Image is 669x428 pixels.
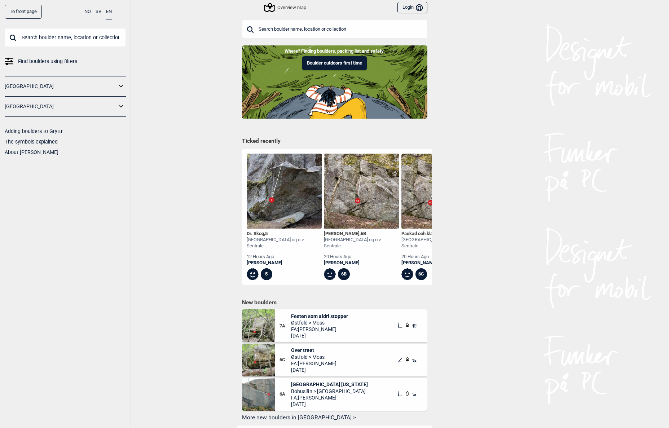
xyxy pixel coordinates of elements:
a: Adding boulders to Gryttr [5,128,63,134]
div: Overview map [265,3,306,12]
span: 7A [280,323,291,329]
div: Packad och klar , [401,231,476,237]
span: 6C [280,357,291,363]
div: 6B [338,268,350,280]
a: [PERSON_NAME] [247,260,322,266]
input: Search boulder name, location or collection [242,20,427,39]
span: [DATE] [291,332,348,339]
button: More new boulders in [GEOGRAPHIC_DATA] > [242,412,427,423]
button: SV [96,5,101,19]
img: Paris Texas [242,378,275,411]
p: Where? Finding boulders, packing list and safety. [5,48,664,55]
div: 12 hours ago [247,254,322,260]
h1: New boulders [242,299,427,306]
span: Festen som aldri stopper [291,313,348,319]
button: Login [397,2,427,14]
div: 5 [261,268,273,280]
input: Search boulder name, location or collection [5,28,126,47]
span: FA: [PERSON_NAME] [291,360,336,367]
a: [PERSON_NAME] [401,260,476,266]
div: [PERSON_NAME] , [324,231,399,237]
button: Boulder outdoors first time [302,56,367,70]
div: 6C [415,268,427,280]
span: Over treet [291,347,336,353]
div: [GEOGRAPHIC_DATA] og o > Sentrale [401,237,476,249]
div: 20 hours ago [401,254,476,260]
img: Over treet [242,344,275,376]
img: Indoor to outdoor [242,45,427,118]
a: About [PERSON_NAME] [5,149,58,155]
span: [GEOGRAPHIC_DATA] [US_STATE] [291,381,368,388]
div: Over treet6COver treetØstfold > MossFA:[PERSON_NAME][DATE] [242,344,427,376]
div: Dr. Skog , [247,231,322,237]
img: Packad och klar 210617 [401,154,476,229]
a: To front page [5,5,42,19]
span: 5 [265,231,268,236]
span: Bohuslän > [GEOGRAPHIC_DATA] [291,388,368,394]
a: [PERSON_NAME] [324,260,399,266]
span: [DATE] [291,367,336,373]
img: Festen som aldri stopper [242,309,275,342]
a: Find boulders using filters [5,56,126,67]
span: Find boulders using filters [18,56,77,67]
span: FA: [PERSON_NAME] [291,326,348,332]
button: NO [84,5,91,19]
span: Østfold > Moss [291,319,348,326]
a: The symbols explained [5,139,58,145]
div: Festen som aldri stopper7AFesten som aldri stopperØstfold > MossFA:[PERSON_NAME][DATE] [242,309,427,342]
div: Paris Texas6A[GEOGRAPHIC_DATA] [US_STATE]Bohuslän > [GEOGRAPHIC_DATA]FA:[PERSON_NAME][DATE] [242,378,427,411]
span: Østfold > Moss [291,354,336,360]
h1: Ticked recently [242,137,427,145]
a: [GEOGRAPHIC_DATA] [5,81,116,92]
span: 6B [361,231,366,236]
div: 20 hours ago [324,254,399,260]
span: [DATE] [291,401,368,407]
span: FA: [PERSON_NAME] [291,394,368,401]
a: [GEOGRAPHIC_DATA] [5,101,116,112]
div: [GEOGRAPHIC_DATA] og o > Sentrale [247,237,322,249]
button: EN [106,5,112,19]
div: [GEOGRAPHIC_DATA] og o > Sentrale [324,237,399,249]
span: 6A [280,391,291,397]
img: Lur Linggo 210617 [324,154,399,229]
img: Dr Skog 200413 [247,154,322,229]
